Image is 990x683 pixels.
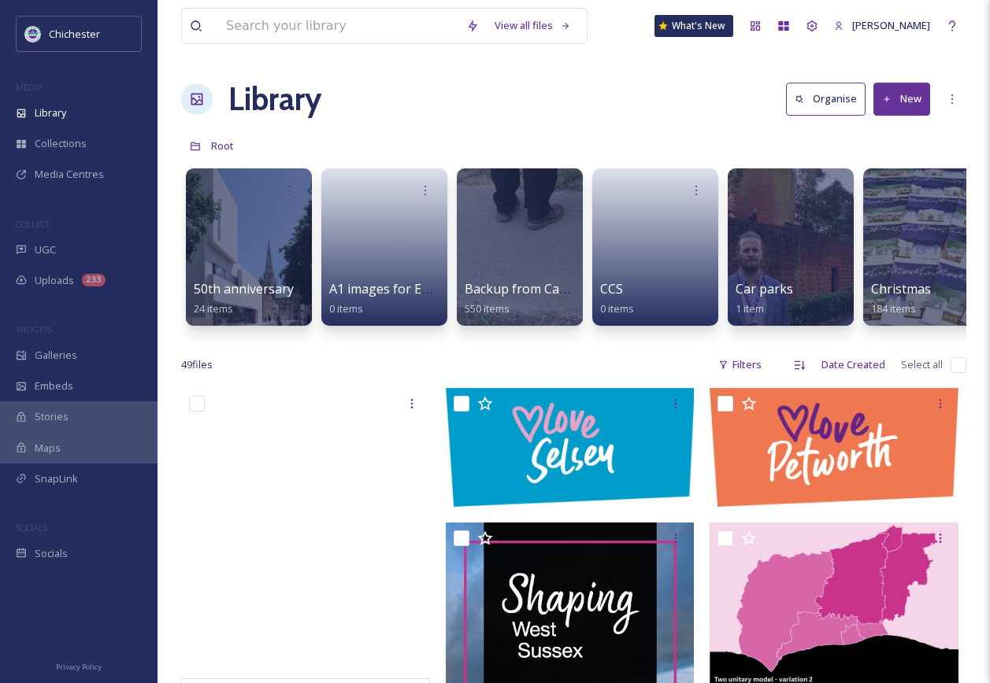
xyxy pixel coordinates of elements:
[194,282,294,316] a: 50th anniversary24 items
[465,280,590,297] span: Backup from Camera
[56,662,102,672] span: Privacy Policy
[49,27,100,41] span: Chichester
[35,348,77,363] span: Galleries
[35,273,74,288] span: Uploads
[82,274,106,286] div: 233
[211,138,234,153] span: Root
[16,522,47,533] span: SOCIALS
[56,656,102,675] a: Privacy Policy
[218,9,458,43] input: Search your library
[35,409,69,424] span: Stories
[600,282,634,316] a: CCS0 items
[852,18,930,32] span: [PERSON_NAME]
[35,167,104,182] span: Media Centres
[329,280,471,297] span: A1 images for EPH walls
[786,83,866,115] button: Organise
[329,301,363,316] span: 0 items
[446,388,695,506] img: LoveSelsey-RGB.jpg
[35,441,61,456] span: Maps
[710,388,958,506] img: LovePetworth-RGB.jpg
[736,282,793,316] a: Car parks1 item
[654,15,733,37] a: What's New
[786,83,873,115] a: Organise
[826,10,938,41] a: [PERSON_NAME]
[16,323,52,335] span: WIDGETS
[35,471,78,486] span: SnapLink
[181,357,213,372] span: 49 file s
[35,242,56,257] span: UGC
[710,349,769,380] div: Filters
[194,301,233,316] span: 24 items
[600,280,623,297] span: CCS
[35,378,73,393] span: Embeds
[16,218,50,230] span: COLLECT
[814,349,893,380] div: Date Created
[600,301,634,316] span: 0 items
[465,282,590,316] a: Backup from Camera550 items
[871,280,931,297] span: Christmas
[16,81,43,93] span: MEDIA
[228,76,321,123] a: Library
[736,280,793,297] span: Car parks
[211,136,234,155] a: Root
[194,280,294,297] span: 50th anniversary
[35,105,66,120] span: Library
[871,282,931,316] a: Christmas184 items
[35,546,68,561] span: Socials
[871,301,916,316] span: 184 items
[873,83,930,115] button: New
[901,357,943,372] span: Select all
[35,136,87,151] span: Collections
[25,26,41,42] img: Logo_of_Chichester_District_Council.png
[736,301,764,316] span: 1 item
[329,282,471,316] a: A1 images for EPH walls0 items
[465,301,510,316] span: 550 items
[487,10,579,41] a: View all files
